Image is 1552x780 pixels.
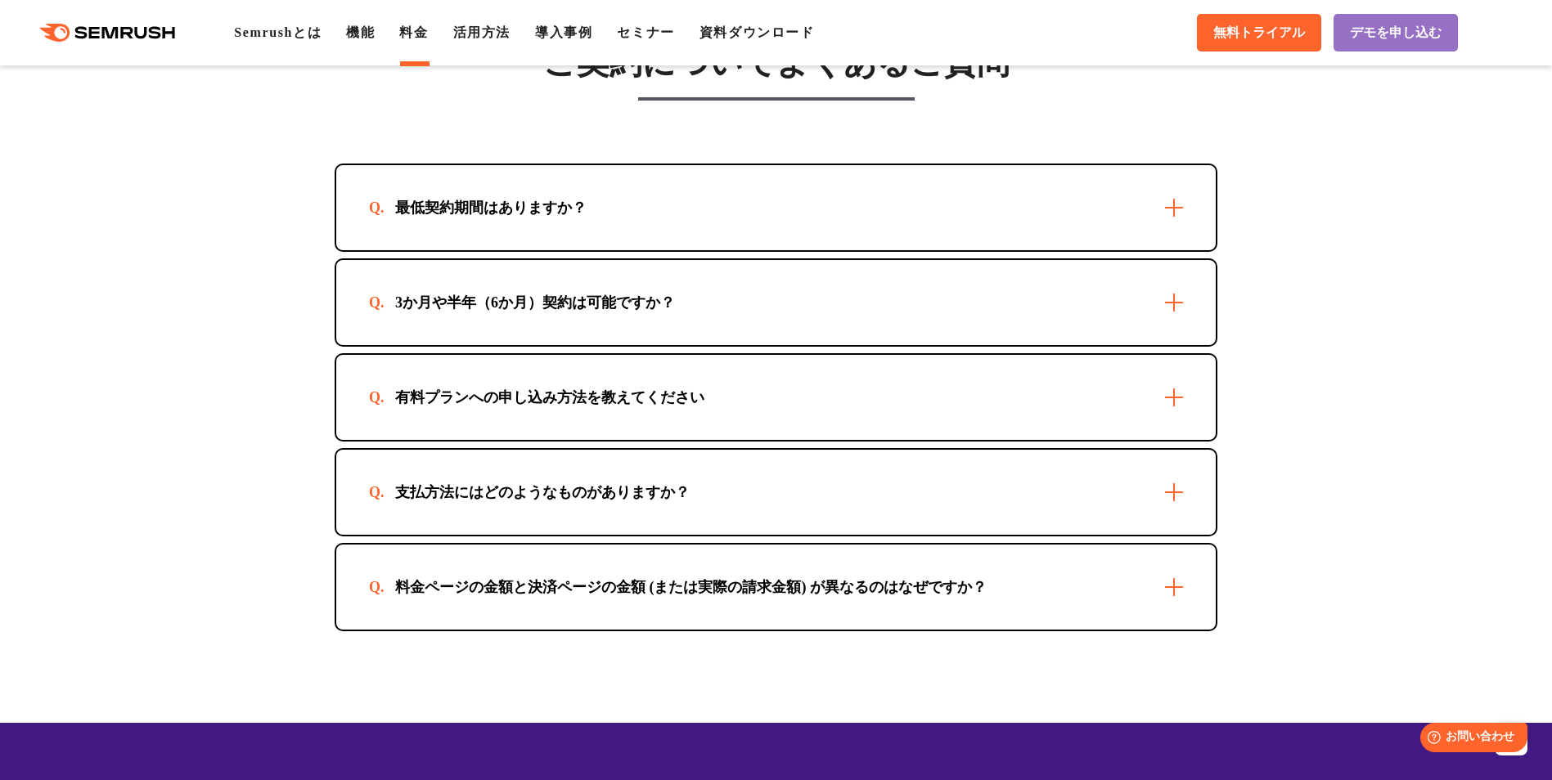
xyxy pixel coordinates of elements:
a: セミナー [617,25,674,39]
a: 導入事例 [535,25,592,39]
div: 料金ページの金額と決済ページの金額 (または実際の請求金額) が異なるのはなぜですか？ [369,577,1013,597]
a: 資料ダウンロード [700,25,815,39]
a: 料金 [399,25,428,39]
span: デモを申し込む [1350,25,1442,42]
span: 無料トライアル [1213,25,1305,42]
div: 有料プランへの申し込み方法を教えてください [369,388,731,407]
div: 3か月や半年（6か月）契約は可能ですか？ [369,293,701,312]
a: Semrushとは [234,25,322,39]
a: 活用方法 [453,25,511,39]
iframe: Help widget launcher [1406,716,1534,762]
a: 無料トライアル [1197,14,1321,52]
a: 機能 [346,25,375,39]
a: デモを申し込む [1334,14,1458,52]
div: 支払方法にはどのようなものがありますか？ [369,482,716,502]
div: 最低契約期間はありますか？ [369,198,613,217]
